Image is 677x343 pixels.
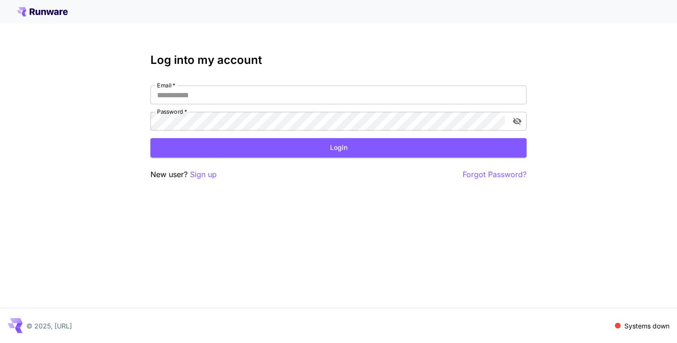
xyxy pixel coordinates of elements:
[150,54,527,67] h3: Log into my account
[26,321,72,331] p: © 2025, [URL]
[509,113,526,130] button: toggle password visibility
[624,321,669,331] p: Systems down
[190,169,217,180] button: Sign up
[157,81,175,89] label: Email
[463,169,527,180] button: Forgot Password?
[157,108,187,116] label: Password
[150,138,527,157] button: Login
[150,169,217,180] p: New user?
